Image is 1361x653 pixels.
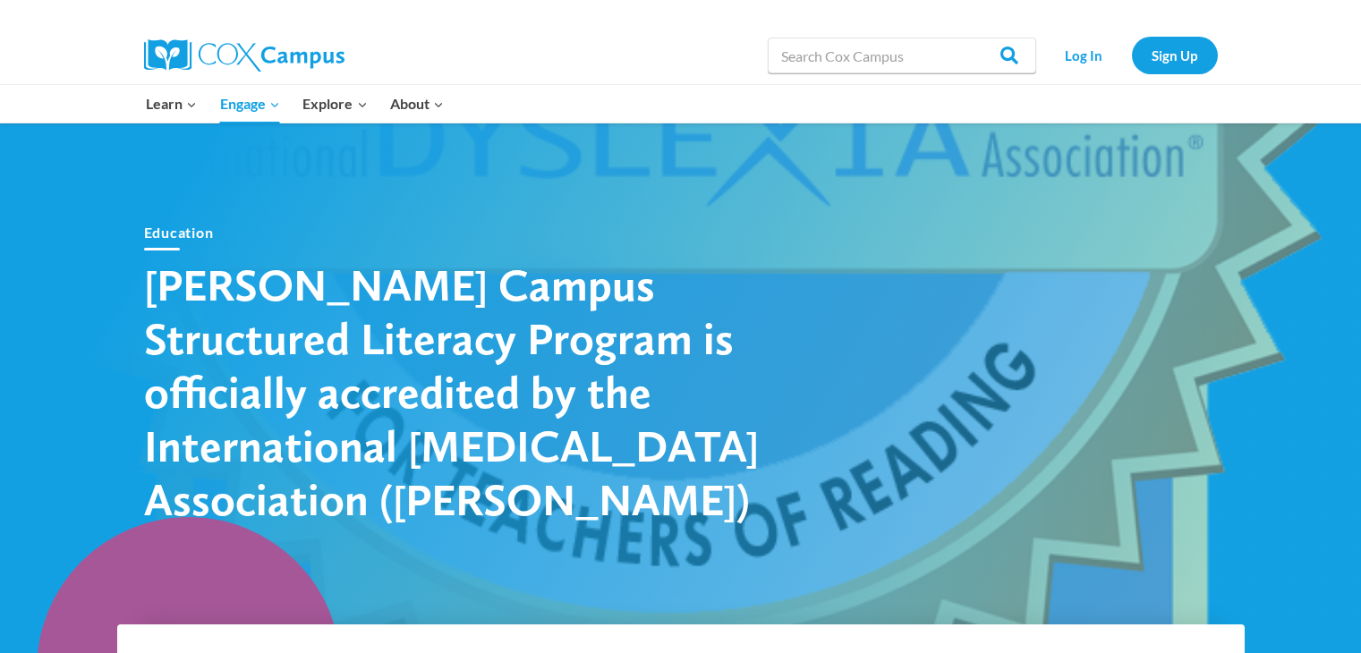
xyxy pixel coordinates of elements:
[1132,37,1218,73] a: Sign Up
[144,224,214,241] a: Education
[144,39,345,72] img: Cox Campus
[1045,37,1218,73] nav: Secondary Navigation
[135,85,455,123] nav: Primary Navigation
[768,38,1036,73] input: Search Cox Campus
[390,92,444,115] span: About
[302,92,367,115] span: Explore
[146,92,197,115] span: Learn
[144,258,770,526] h1: [PERSON_NAME] Campus Structured Literacy Program is officially accredited by the International [M...
[1045,37,1123,73] a: Log In
[220,92,280,115] span: Engage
